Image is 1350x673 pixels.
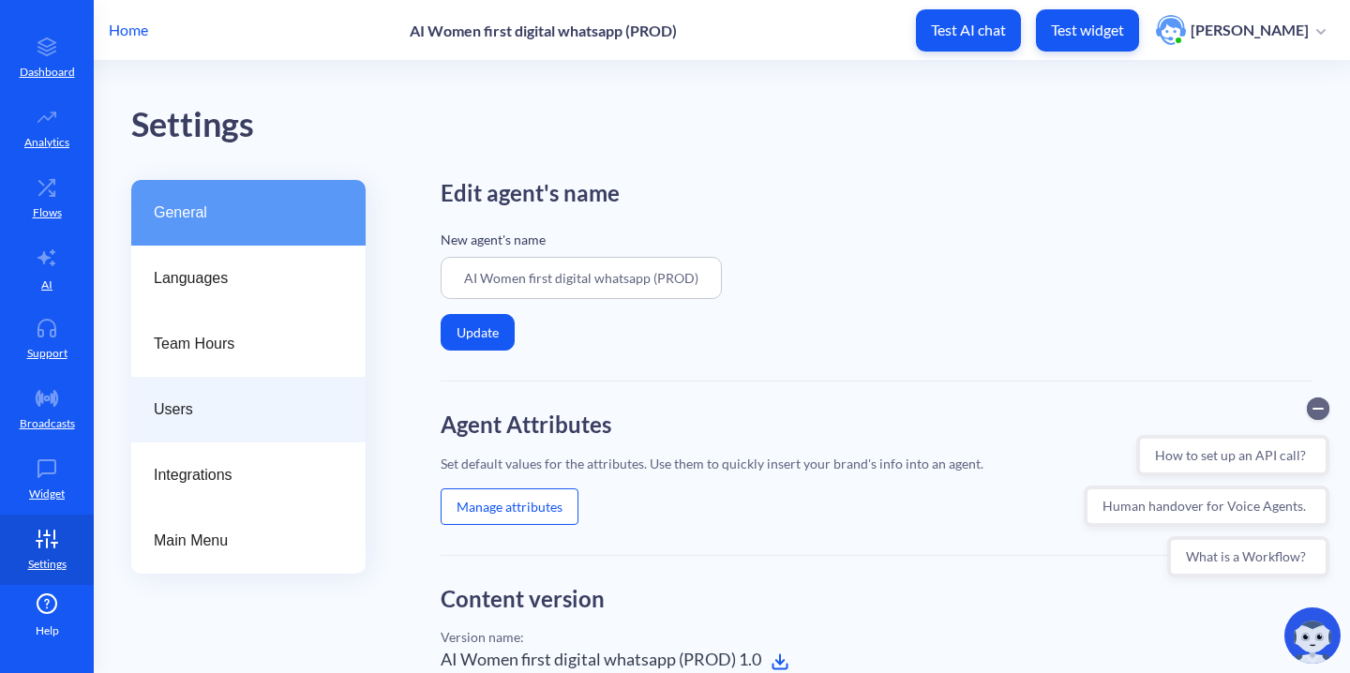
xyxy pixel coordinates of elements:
a: Languages [131,246,366,311]
button: Manage attributes [441,488,578,525]
p: Test widget [1051,21,1124,39]
p: Settings [28,556,67,573]
a: Integrations [131,442,366,508]
p: Flows [33,204,62,221]
span: Team Hours [154,333,328,355]
img: copilot-icon.svg [1284,607,1341,664]
p: AI [41,277,52,293]
button: Test widget [1036,9,1139,52]
p: New agent's name [441,230,1312,249]
a: Main Menu [131,508,366,574]
p: [PERSON_NAME] [1191,20,1309,40]
button: How to set up an API call? [59,49,252,90]
span: General [154,202,328,224]
span: Main Menu [154,530,328,552]
span: Languages [154,267,328,290]
span: Users [154,398,328,421]
a: General [131,180,366,246]
button: What is a Workflow? [90,150,252,191]
button: user photo[PERSON_NAME] [1147,13,1335,47]
div: Set default values for the attributes. Use them to quickly insert your brand's info into an agent. [441,454,1312,473]
p: Support [27,345,67,362]
button: Human handover for Voice Agents. [7,99,252,141]
a: Team Hours [131,311,366,377]
button: Collapse conversation starters [230,11,252,34]
button: Test AI chat [916,9,1021,52]
p: Test AI chat [931,21,1006,39]
div: Version name: [441,627,1312,647]
p: Dashboard [20,64,75,81]
a: Users [131,377,366,442]
h2: Content version [441,586,1312,613]
p: Widget [29,486,65,502]
p: AI Women first digital whatsapp (PROD) [410,22,677,39]
input: Enter agent Name [441,257,722,299]
span: Integrations [154,464,328,486]
h2: Edit agent's name [441,180,1312,207]
h2: Agent Attributes [441,411,1312,439]
img: user photo [1156,15,1186,45]
div: AI Women first digital whatsapp (PROD) 1.0 [441,647,1312,672]
span: Help [36,622,59,639]
p: Broadcasts [20,415,75,432]
p: Home [109,19,148,41]
div: Settings [131,98,1350,152]
p: Analytics [24,134,69,151]
button: Update [441,314,515,351]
